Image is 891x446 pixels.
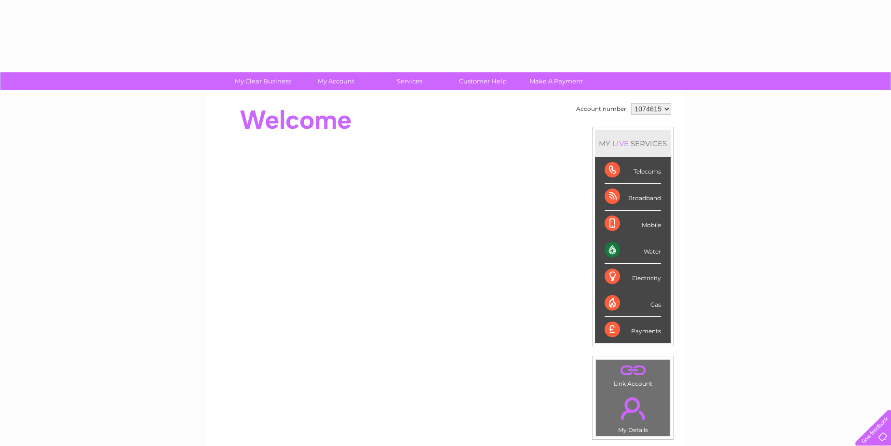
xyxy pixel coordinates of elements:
[595,389,670,436] td: My Details
[574,101,629,117] td: Account number
[605,317,661,343] div: Payments
[595,359,670,390] td: Link Account
[605,157,661,184] div: Telecoms
[610,139,631,148] div: LIVE
[605,264,661,290] div: Electricity
[605,290,661,317] div: Gas
[443,72,523,90] a: Customer Help
[605,184,661,210] div: Broadband
[595,130,671,157] div: MY SERVICES
[598,362,667,379] a: .
[297,72,376,90] a: My Account
[516,72,596,90] a: Make A Payment
[605,211,661,237] div: Mobile
[370,72,449,90] a: Services
[223,72,303,90] a: My Clear Business
[605,237,661,264] div: Water
[598,392,667,425] a: .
